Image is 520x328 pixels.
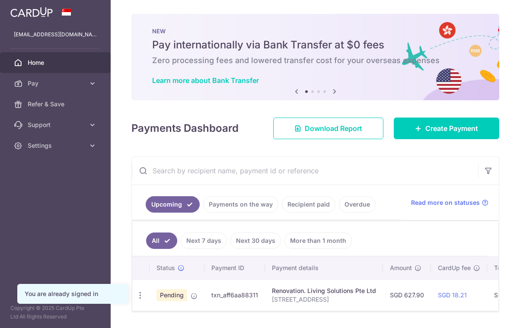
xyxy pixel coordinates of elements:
p: [EMAIL_ADDRESS][DOMAIN_NAME] [14,30,97,39]
h6: Zero processing fees and lowered transfer cost for your overseas expenses [152,55,479,66]
img: CardUp [10,7,53,17]
span: Status [156,264,175,272]
span: Read more on statuses [411,198,480,207]
th: Payment details [265,257,383,279]
span: Settings [28,141,85,150]
p: NEW [152,28,479,35]
th: Payment ID [204,257,265,279]
a: Read more on statuses [411,198,488,207]
td: SGD 627.90 [383,279,431,311]
span: Pending [156,289,187,301]
span: Pay [28,79,85,88]
a: Recipient paid [282,196,335,213]
h4: Payments Dashboard [131,121,239,136]
a: Learn more about Bank Transfer [152,76,259,85]
div: You are already signed in [25,290,121,298]
a: Payments on the way [203,196,278,213]
span: Home [28,58,85,67]
a: Next 30 days [230,232,281,249]
h5: Pay internationally via Bank Transfer at $0 fees [152,38,479,52]
a: More than 1 month [284,232,352,249]
span: Support [28,121,85,129]
a: SGD 18.21 [438,291,467,299]
span: Amount [390,264,412,272]
input: Search by recipient name, payment id or reference [132,157,478,185]
a: Next 7 days [181,232,227,249]
span: CardUp fee [438,264,471,272]
a: Overdue [339,196,376,213]
a: Create Payment [394,118,499,139]
p: [STREET_ADDRESS] [272,295,376,304]
div: Renovation. Living Solutions Pte Ltd [272,287,376,295]
a: All [146,232,177,249]
a: Download Report [273,118,383,139]
img: Bank transfer banner [131,14,499,100]
span: Create Payment [425,123,478,134]
span: Refer & Save [28,100,85,108]
span: Download Report [305,123,362,134]
a: Upcoming [146,196,200,213]
td: txn_aff6aa88311 [204,279,265,311]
